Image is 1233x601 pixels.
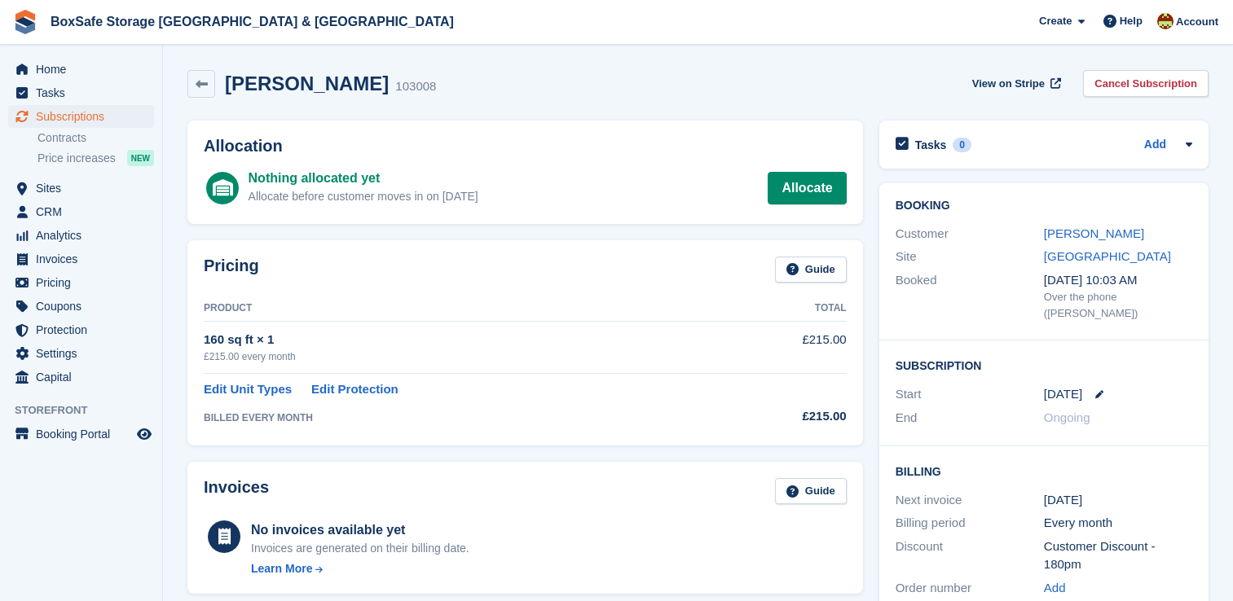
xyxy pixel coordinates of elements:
div: Over the phone ([PERSON_NAME]) [1044,289,1192,321]
img: stora-icon-8386f47178a22dfd0bd8f6a31ec36ba5ce8667c1dd55bd0f319d3a0aa187defe.svg [13,10,37,34]
span: Home [36,58,134,81]
a: Cancel Subscription [1083,70,1209,97]
span: Analytics [36,224,134,247]
span: Capital [36,366,134,388]
h2: Subscription [896,357,1192,373]
span: Pricing [36,271,134,294]
div: Order number [896,579,1044,598]
a: Add [1144,136,1166,155]
h2: Pricing [204,257,259,283]
div: Every month [1044,514,1192,533]
div: No invoices available yet [251,520,469,540]
span: Protection [36,318,134,341]
div: Learn More [251,560,312,577]
div: 160 sq ft × 1 [204,331,728,349]
a: menu [8,423,154,445]
img: Kim [1157,13,1174,29]
div: Booked [896,271,1044,322]
a: Contracts [37,130,154,146]
span: Booking Portal [36,423,134,445]
div: BILLED EVERY MONTH [204,410,728,425]
a: menu [8,105,154,128]
span: Subscriptions [36,105,134,128]
span: Price increases [37,151,116,166]
div: Allocate before customer moves in on [DATE] [249,188,478,205]
div: £215.00 [728,407,847,426]
div: 0 [953,138,971,152]
a: menu [8,271,154,294]
h2: [PERSON_NAME] [225,72,389,94]
div: Customer Discount - 180pm [1044,537,1192,574]
div: Next invoice [896,491,1044,510]
a: Guide [775,257,847,283]
div: [DATE] [1044,491,1192,510]
h2: Booking [896,200,1192,213]
a: Edit Unit Types [204,380,292,399]
span: CRM [36,200,134,223]
span: Create [1039,13,1072,29]
a: menu [8,177,154,200]
div: Nothing allocated yet [249,169,478,188]
th: Product [204,296,728,322]
div: £215.00 every month [204,349,728,364]
div: End [896,409,1044,428]
div: Site [896,248,1044,266]
a: menu [8,248,154,270]
a: Guide [775,478,847,505]
span: Coupons [36,295,134,318]
span: Tasks [36,81,134,104]
time: 2025-08-26 00:00:00 UTC [1044,385,1082,404]
a: Allocate [768,172,846,204]
a: Learn More [251,560,469,577]
div: Customer [896,225,1044,243]
a: menu [8,81,154,104]
div: Discount [896,537,1044,574]
a: menu [8,295,154,318]
h2: Allocation [204,137,847,156]
span: Help [1120,13,1143,29]
a: [GEOGRAPHIC_DATA] [1044,249,1171,263]
h2: Invoices [204,478,269,505]
a: menu [8,224,154,247]
a: [PERSON_NAME] [1044,226,1144,240]
a: menu [8,318,154,341]
a: menu [8,342,154,365]
a: Preview store [134,424,154,444]
span: Settings [36,342,134,365]
span: View on Stripe [972,76,1045,92]
span: Storefront [15,402,162,419]
th: Total [728,296,847,322]
div: Billing period [896,514,1044,533]
a: menu [8,58,154,81]
span: Invoices [36,248,134,270]
a: Add [1044,579,1066,598]
a: BoxSafe Storage [GEOGRAPHIC_DATA] & [GEOGRAPHIC_DATA] [44,8,460,35]
a: menu [8,200,154,223]
td: £215.00 [728,322,847,373]
a: Price increases NEW [37,149,154,167]
div: Invoices are generated on their billing date. [251,540,469,557]
div: Start [896,385,1044,404]
div: NEW [127,150,154,166]
span: Account [1176,14,1218,30]
span: Ongoing [1044,410,1090,424]
div: [DATE] 10:03 AM [1044,271,1192,290]
div: 103008 [395,77,436,96]
a: menu [8,366,154,388]
h2: Tasks [915,138,947,152]
a: Edit Protection [311,380,399,399]
h2: Billing [896,463,1192,479]
span: Sites [36,177,134,200]
a: View on Stripe [966,70,1064,97]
